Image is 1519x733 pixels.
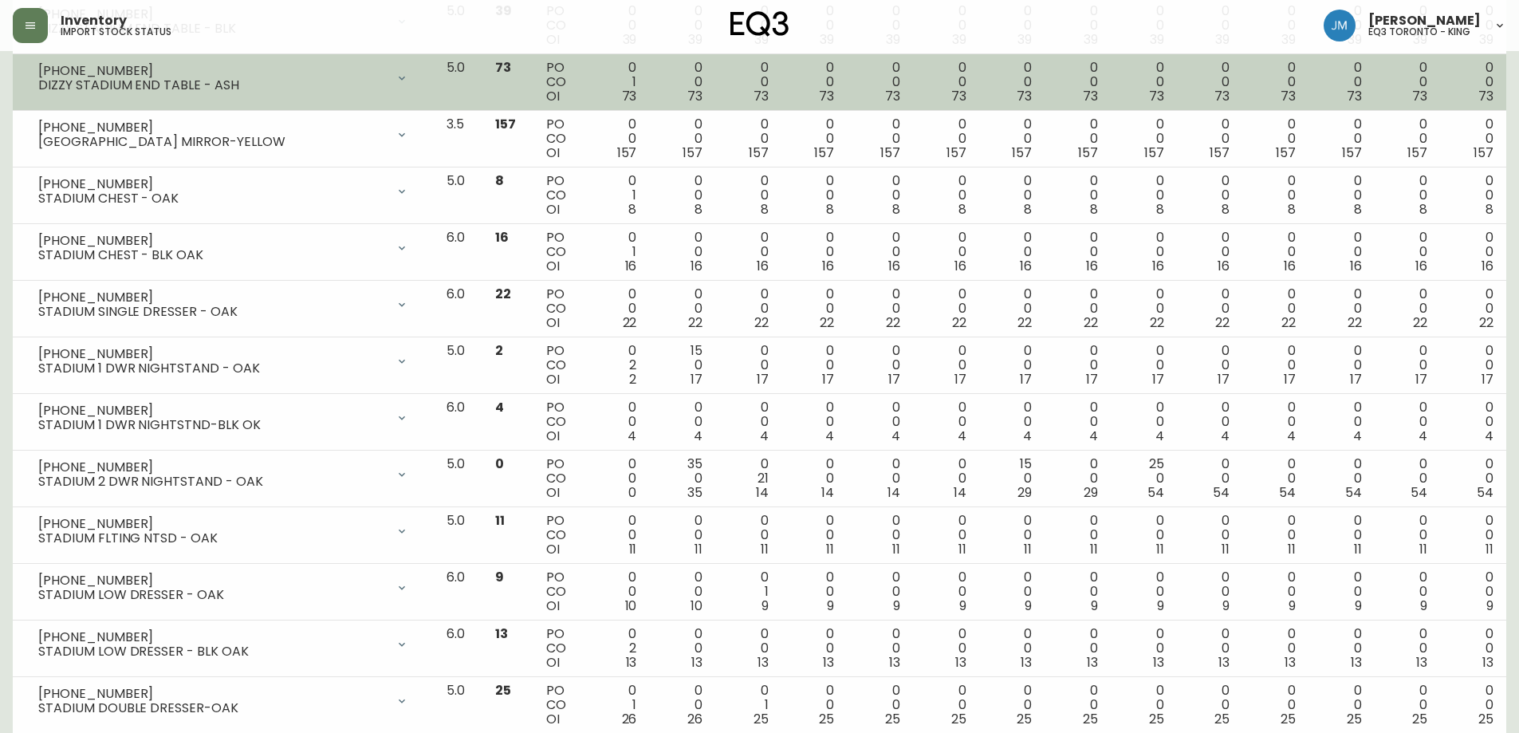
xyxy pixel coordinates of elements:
[1324,10,1356,41] img: b88646003a19a9f750de19192e969c24
[61,27,171,37] h5: import stock status
[1017,313,1032,332] span: 22
[891,427,900,445] span: 4
[1149,87,1164,105] span: 73
[1255,117,1296,160] div: 0 0
[38,248,386,262] div: STADIUM CHEST - BLK OAK
[38,404,386,418] div: [PHONE_NUMBER]
[1124,457,1164,500] div: 25 0
[495,341,503,360] span: 2
[1387,400,1427,443] div: 0 0
[880,144,900,162] span: 157
[596,61,637,104] div: 0 1
[1419,427,1427,445] span: 4
[1144,144,1164,162] span: 157
[794,457,835,500] div: 0 0
[1281,87,1296,105] span: 73
[794,61,835,104] div: 0 0
[1321,344,1362,387] div: 0 0
[38,305,386,319] div: STADIUM SINGLE DRESSER - OAK
[546,61,571,104] div: PO CO
[662,231,702,274] div: 0 0
[819,87,834,105] span: 73
[495,285,511,303] span: 22
[1124,231,1164,274] div: 0 0
[434,507,482,564] td: 5.0
[695,200,702,219] span: 8
[1255,457,1296,500] div: 0 0
[628,427,636,445] span: 4
[1210,144,1230,162] span: 157
[926,117,966,160] div: 0 0
[26,344,421,379] div: [PHONE_NUMBER]STADIUM 1 DWR NIGHTSTAND - OAK
[691,370,702,388] span: 17
[1190,287,1230,330] div: 0 0
[38,234,386,248] div: [PHONE_NUMBER]
[958,427,966,445] span: 4
[1255,174,1296,217] div: 0 0
[794,174,835,217] div: 0 0
[1387,344,1427,387] div: 0 0
[749,144,769,162] span: 157
[662,344,702,387] div: 15 0
[495,58,511,77] span: 73
[1485,427,1493,445] span: 4
[1152,257,1164,275] span: 16
[1218,257,1230,275] span: 16
[434,224,482,281] td: 6.0
[794,231,835,274] div: 0 0
[434,111,482,167] td: 3.5
[992,174,1033,217] div: 0 0
[860,174,900,217] div: 0 0
[662,400,702,443] div: 0 0
[728,400,769,443] div: 0 0
[1321,117,1362,160] div: 0 0
[683,144,702,162] span: 157
[1057,117,1098,160] div: 0 0
[546,174,571,217] div: PO CO
[1057,287,1098,330] div: 0 0
[434,281,482,337] td: 6.0
[1387,457,1427,500] div: 0 0
[760,427,769,445] span: 4
[26,61,421,96] div: [PHONE_NUMBER]DIZZY STADIUM END TABLE - ASH
[1221,427,1230,445] span: 4
[546,257,560,275] span: OI
[1284,370,1296,388] span: 17
[1353,427,1362,445] span: 4
[26,174,421,209] div: [PHONE_NUMBER]STADIUM CHEST - OAK
[1321,174,1362,217] div: 0 0
[1415,257,1427,275] span: 16
[728,231,769,274] div: 0 0
[434,167,482,224] td: 5.0
[38,177,386,191] div: [PHONE_NUMBER]
[794,344,835,387] div: 0 0
[434,394,482,451] td: 6.0
[1281,313,1296,332] span: 22
[926,61,966,104] div: 0 0
[1078,144,1098,162] span: 157
[1350,370,1362,388] span: 17
[1288,200,1296,219] span: 8
[754,313,769,332] span: 22
[1368,27,1470,37] h5: eq3 toronto - king
[1453,287,1493,330] div: 0 0
[26,400,421,435] div: [PHONE_NUMBER]STADIUM 1 DWR NIGHTSTND-BLK OK
[728,174,769,217] div: 0 0
[38,78,386,93] div: DIZZY STADIUM END TABLE - ASH
[992,457,1033,500] div: 15 0
[1453,61,1493,104] div: 0 0
[757,257,769,275] span: 16
[992,344,1033,387] div: 0 0
[628,483,636,502] span: 0
[1084,483,1098,502] span: 29
[1255,61,1296,104] div: 0 0
[38,135,386,149] div: [GEOGRAPHIC_DATA] MIRROR-YELLOW
[1057,61,1098,104] div: 0 0
[1321,231,1362,274] div: 0 0
[1214,87,1230,105] span: 73
[926,400,966,443] div: 0 0
[61,14,127,27] span: Inventory
[1482,370,1493,388] span: 17
[1453,400,1493,443] div: 0 0
[1017,483,1032,502] span: 29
